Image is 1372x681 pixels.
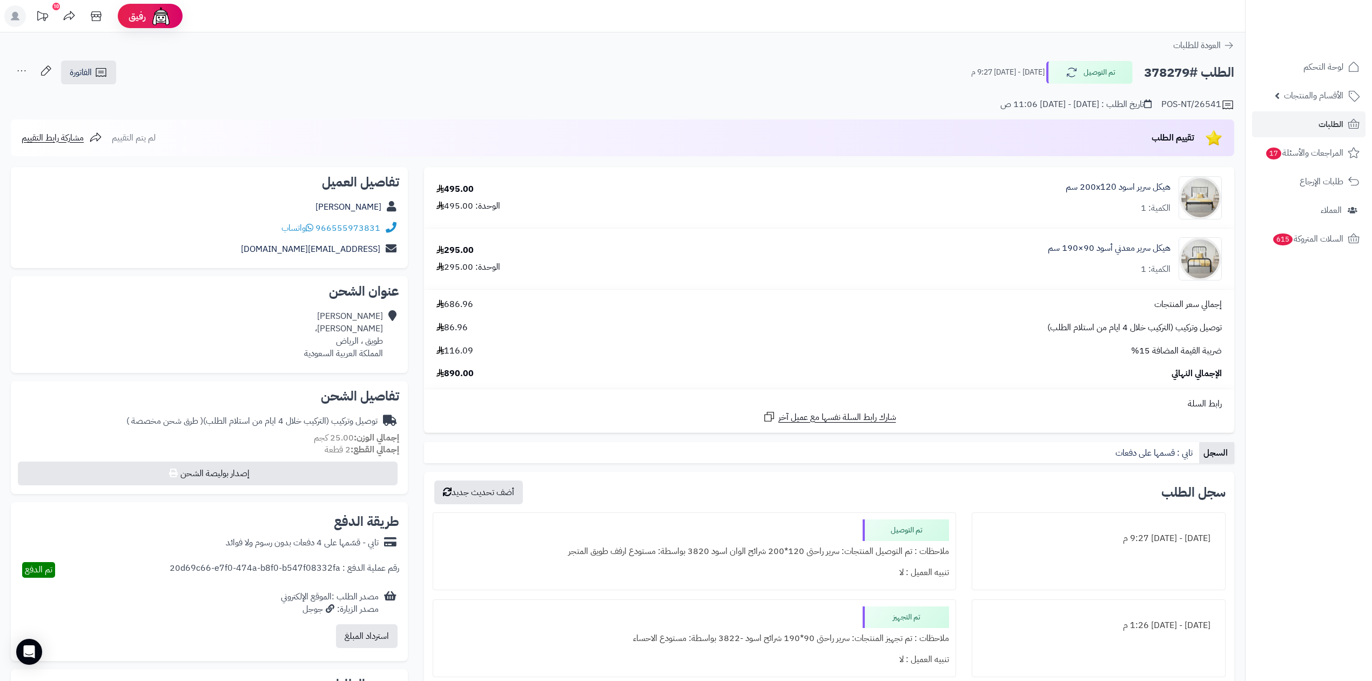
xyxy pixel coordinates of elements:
[150,5,172,27] img: ai-face.png
[1161,98,1234,111] div: POS-NT/26541
[129,10,146,23] span: رفيق
[1154,298,1222,311] span: إجمالي سعر المنتجات
[434,480,523,504] button: أضف تحديث جديد
[1048,242,1171,255] a: هيكل سرير معدني أسود 90×190 سم
[25,563,52,576] span: تم الدفع
[1179,237,1221,281] img: 1754548425-110101010022-90x90.jpg
[336,624,398,648] button: استرداد المبلغ
[778,411,896,424] span: شارك رابط السلة نفسها مع عميل آخر
[1273,233,1293,245] span: 615
[112,131,156,144] span: لم يتم التقييم
[1299,28,1362,50] img: logo-2.png
[436,322,468,334] span: 86.96
[1152,131,1194,144] span: تقييم الطلب
[1252,169,1366,195] a: طلبات الإرجاع
[1252,140,1366,166] a: المراجعات والأسئلة17
[1111,442,1199,464] a: تابي : قسمها على دفعات
[52,3,60,10] div: 10
[1131,345,1222,357] span: ضريبة القيمة المضافة 15%
[1303,59,1343,75] span: لوحة التحكم
[315,222,380,235] a: 966555973831
[16,639,42,665] div: Open Intercom Messenger
[440,562,949,583] div: تنبيه العميل : لا
[863,606,949,628] div: تم التجهيز
[1000,98,1152,111] div: تاريخ الطلب : [DATE] - [DATE] 11:06 ص
[1144,62,1234,84] h2: الطلب #378279
[1161,486,1226,499] h3: سجل الطلب
[170,562,399,578] div: رقم عملية الدفع : 20d69c66-e7f0-474a-b8f0-b547f08332fa
[440,649,949,670] div: تنبيه العميل : لا
[1252,54,1366,80] a: لوحة التحكم
[19,176,399,189] h2: تفاصيل العميل
[281,603,379,616] div: مصدر الزيارة: جوجل
[436,261,500,273] div: الوحدة: 295.00
[304,310,383,359] div: [PERSON_NAME] [PERSON_NAME]، طويق ، الرياض المملكة العربية السعودية
[18,462,398,485] button: إصدار بوليصة الشحن
[1047,322,1222,334] span: توصيل وتركيب (التركيب خلال 4 ايام من استلام الطلب)
[61,61,116,84] a: الفاتورة
[1046,61,1133,84] button: تم التوصيل
[440,541,949,562] div: ملاحظات : تم التوصيل المنتجات: سرير راحتى 120*200 شرائح الوان اسود 3820 بواسطة: مستودع ارفف طويق ...
[436,345,473,357] span: 116.09
[354,431,399,444] strong: إجمالي الوزن:
[1266,148,1281,159] span: 17
[1321,203,1342,218] span: العملاء
[241,243,380,256] a: [EMAIL_ADDRESS][DOMAIN_NAME]
[428,398,1230,410] div: رابط السلة
[1179,176,1221,219] img: 1754548040-010101020006-90x90.jpg
[1300,174,1343,189] span: طلبات الإرجاع
[436,244,474,257] div: 295.00
[19,390,399,403] h2: تفاصيل الشحن
[1066,181,1171,193] a: هيكل سرير اسود 200x120 سم‏
[1141,263,1171,276] div: الكمية: 1
[1252,111,1366,137] a: الطلبات
[436,368,474,380] span: 890.00
[126,415,203,428] span: ( طرق شحن مخصصة )
[1141,202,1171,215] div: الكمية: 1
[70,66,92,79] span: الفاتورة
[763,410,896,424] a: شارك رابط السلة نفسها مع عميل آخر
[1319,117,1343,132] span: الطلبات
[315,201,381,213] a: [PERSON_NAME]
[1272,231,1343,246] span: السلات المتروكة
[19,285,399,298] h2: عنوان الشحن
[1173,39,1234,52] a: العودة للطلبات
[314,431,399,444] small: 25.00 كجم
[1252,197,1366,223] a: العملاء
[1265,145,1343,161] span: المراجعات والأسئلة
[1284,88,1343,103] span: الأقسام والمنتجات
[1252,226,1366,252] a: السلات المتروكة615
[863,519,949,541] div: تم التوصيل
[971,67,1045,78] small: [DATE] - [DATE] 9:27 م
[22,131,102,144] a: مشاركة رابط التقييم
[351,443,399,456] strong: إجمالي القطع:
[226,537,379,549] div: تابي - قسّمها على 4 دفعات بدون رسوم ولا فوائد
[436,298,473,311] span: 686.96
[1173,39,1221,52] span: العودة للطلبات
[436,183,474,196] div: 495.00
[325,443,399,456] small: 2 قطعة
[1172,368,1222,380] span: الإجمالي النهائي
[440,628,949,649] div: ملاحظات : تم تجهيز المنتجات: سرير راحتى 90*190 شرائح اسود -3822 بواسطة: مستودع الاحساء
[281,591,379,616] div: مصدر الطلب :الموقع الإلكتروني
[281,222,313,235] a: واتساب
[436,200,500,212] div: الوحدة: 495.00
[1199,442,1234,464] a: السجل
[29,5,56,30] a: تحديثات المنصة
[334,515,399,528] h2: طريقة الدفع
[979,615,1219,636] div: [DATE] - [DATE] 1:26 م
[22,131,84,144] span: مشاركة رابط التقييم
[979,528,1219,549] div: [DATE] - [DATE] 9:27 م
[126,415,378,428] div: توصيل وتركيب (التركيب خلال 4 ايام من استلام الطلب)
